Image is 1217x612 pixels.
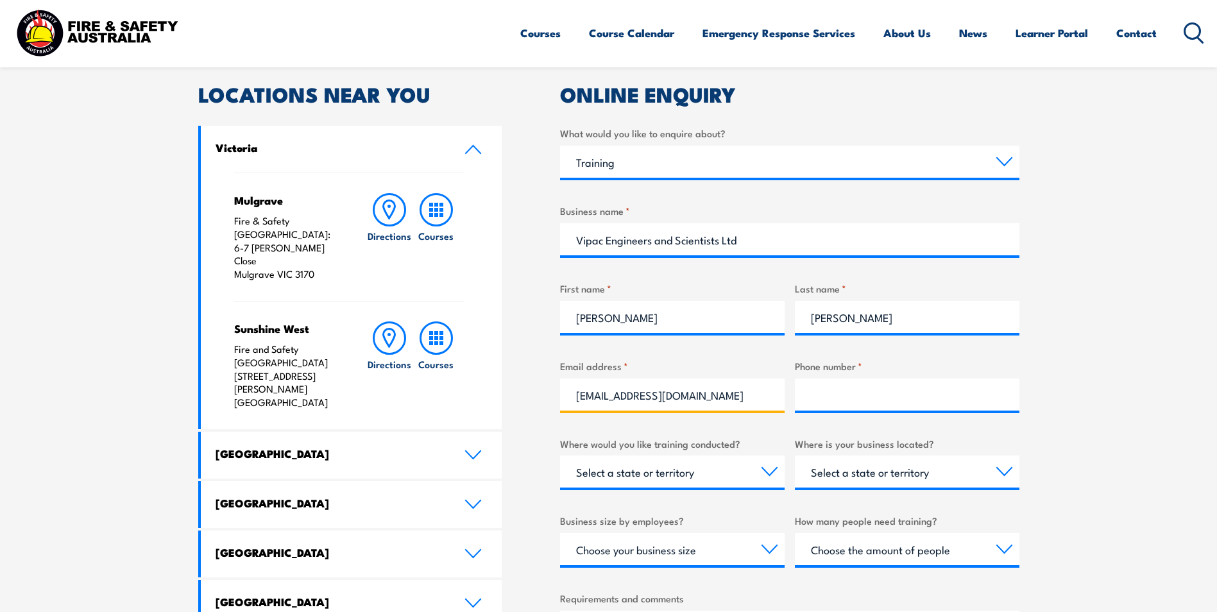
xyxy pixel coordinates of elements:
[366,193,413,281] a: Directions
[795,513,1019,528] label: How many people need training?
[234,193,341,207] h4: Mulgrave
[520,16,561,50] a: Courses
[216,545,445,559] h4: [GEOGRAPHIC_DATA]
[216,140,445,155] h4: Victoria
[560,359,785,373] label: Email address
[560,126,1019,140] label: What would you like to enquire about?
[216,446,445,461] h4: [GEOGRAPHIC_DATA]
[795,281,1019,296] label: Last name
[234,321,341,336] h4: Sunshine West
[560,281,785,296] label: First name
[418,229,454,242] h6: Courses
[216,595,445,609] h4: [GEOGRAPHIC_DATA]
[1116,16,1157,50] a: Contact
[418,357,454,371] h6: Courses
[234,214,341,281] p: Fire & Safety [GEOGRAPHIC_DATA]: 6-7 [PERSON_NAME] Close Mulgrave VIC 3170
[368,357,411,371] h6: Directions
[201,481,502,528] a: [GEOGRAPHIC_DATA]
[560,513,785,528] label: Business size by employees?
[795,436,1019,451] label: Where is your business located?
[560,591,1019,606] label: Requirements and comments
[560,436,785,451] label: Where would you like training conducted?
[959,16,987,50] a: News
[201,531,502,577] a: [GEOGRAPHIC_DATA]
[234,343,341,409] p: Fire and Safety [GEOGRAPHIC_DATA] [STREET_ADDRESS][PERSON_NAME] [GEOGRAPHIC_DATA]
[589,16,674,50] a: Course Calendar
[413,321,459,409] a: Courses
[198,85,502,103] h2: LOCATIONS NEAR YOU
[560,85,1019,103] h2: ONLINE ENQUIRY
[201,432,502,479] a: [GEOGRAPHIC_DATA]
[702,16,855,50] a: Emergency Response Services
[216,496,445,510] h4: [GEOGRAPHIC_DATA]
[201,126,502,173] a: Victoria
[413,193,459,281] a: Courses
[1016,16,1088,50] a: Learner Portal
[883,16,931,50] a: About Us
[560,203,1019,218] label: Business name
[368,229,411,242] h6: Directions
[795,359,1019,373] label: Phone number
[366,321,413,409] a: Directions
